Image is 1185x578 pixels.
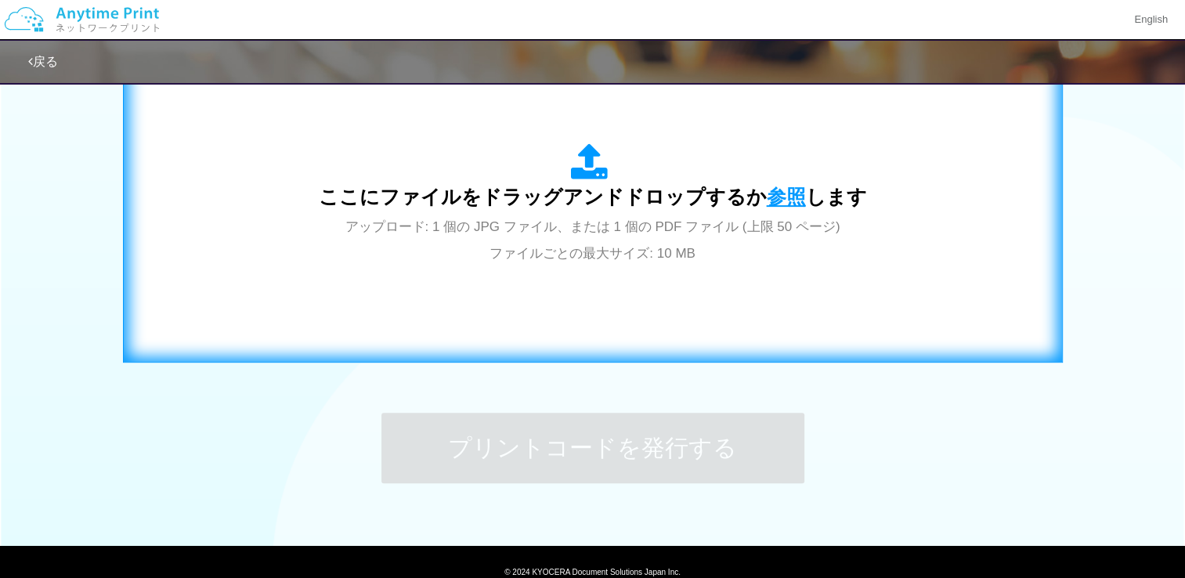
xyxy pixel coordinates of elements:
button: プリントコードを発行する [381,413,804,483]
span: ここにファイルをドラッグアンドドロップするか します [319,186,867,208]
span: 参照 [767,186,806,208]
span: © 2024 KYOCERA Document Solutions Japan Inc. [504,566,681,576]
span: アップロード: 1 個の JPG ファイル、または 1 個の PDF ファイル (上限 50 ページ) ファイルごとの最大サイズ: 10 MB [345,219,840,261]
a: 戻る [28,55,58,68]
